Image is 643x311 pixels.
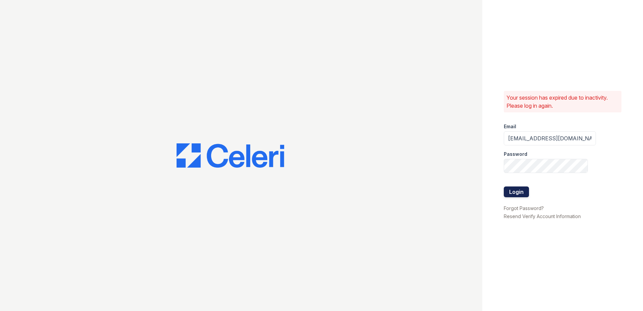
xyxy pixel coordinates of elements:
[504,123,516,130] label: Email
[504,151,527,158] label: Password
[504,213,581,219] a: Resend Verify Account Information
[504,205,544,211] a: Forgot Password?
[504,186,529,197] button: Login
[177,143,284,168] img: CE_Logo_Blue-a8612792a0a2168367f1c8372b55b34899dd931a85d93a1a3d3e32e68fde9ad4.png
[506,94,619,110] p: Your session has expired due to inactivity. Please log in again.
